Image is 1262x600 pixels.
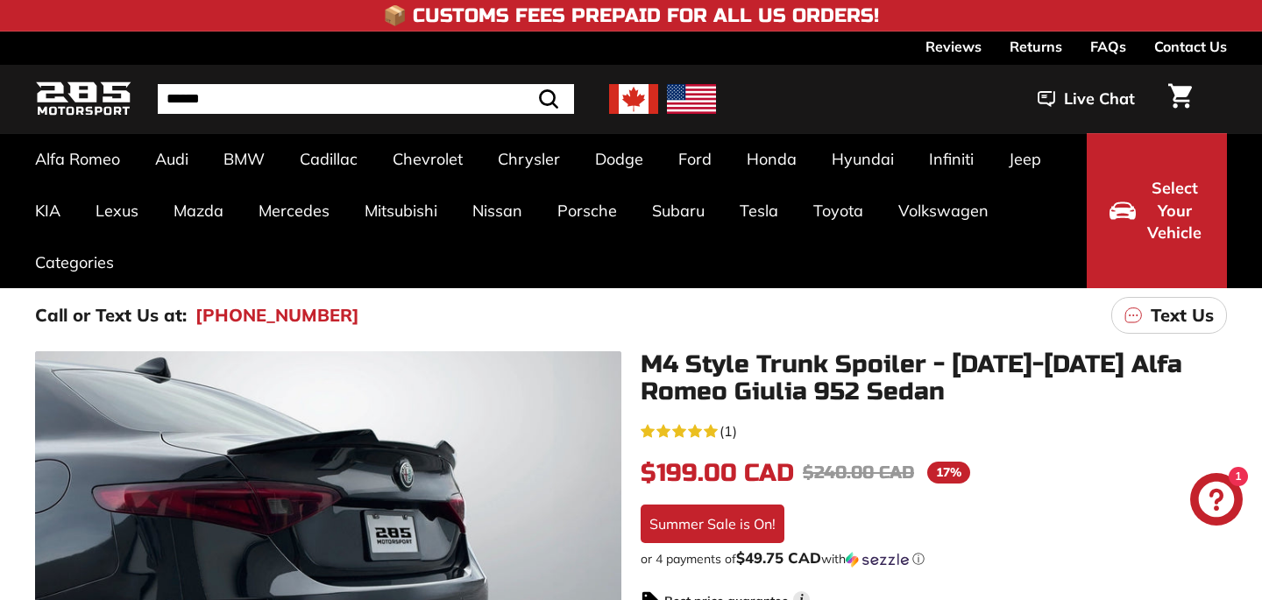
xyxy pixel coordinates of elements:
a: Audi [138,133,206,185]
div: or 4 payments of$49.75 CADwithSezzle Click to learn more about Sezzle [641,550,1227,568]
a: Subaru [635,185,722,236]
h1: M4 Style Trunk Spoiler - [DATE]-[DATE] Alfa Romeo Giulia 952 Sedan [641,351,1227,406]
a: Contact Us [1154,32,1227,61]
h4: 📦 Customs Fees Prepaid for All US Orders! [383,5,879,26]
a: Jeep [991,133,1059,185]
span: $240.00 CAD [803,462,914,484]
a: Toyota [796,185,881,236]
a: BMW [206,133,282,185]
a: Categories [18,236,131,288]
a: Mercedes [241,185,347,236]
button: Live Chat [1015,77,1158,121]
inbox-online-store-chat: Shopify online store chat [1185,473,1248,530]
a: Ford [661,133,729,185]
p: Text Us [1151,302,1214,328]
a: Infiniti [911,133,991,185]
button: Select Your Vehicle [1087,133,1227,288]
span: Live Chat [1064,88,1135,110]
p: Call or Text Us at: [35,302,187,328]
a: Volkswagen [881,185,1006,236]
a: Tesla [722,185,796,236]
img: Logo_285_Motorsport_areodynamics_components [35,79,131,120]
a: Returns [1010,32,1062,61]
a: Honda [729,133,814,185]
img: Sezzle [846,552,909,568]
a: Hyundai [814,133,911,185]
a: Chevrolet [375,133,480,185]
a: Chrysler [480,133,578,185]
a: Mitsubishi [347,185,455,236]
a: Dodge [578,133,661,185]
div: Summer Sale is On! [641,505,784,543]
a: Cart [1158,69,1202,129]
a: Text Us [1111,297,1227,334]
a: FAQs [1090,32,1126,61]
a: Reviews [925,32,982,61]
a: Porsche [540,185,635,236]
div: or 4 payments of with [641,550,1227,568]
span: Select Your Vehicle [1145,177,1204,244]
a: [PHONE_NUMBER] [195,302,359,328]
a: 5.0 rating (1 votes) [641,419,1227,441]
a: Alfa Romeo [18,133,138,185]
a: Cadillac [282,133,375,185]
a: Nissan [455,185,540,236]
a: Lexus [78,185,156,236]
span: $199.00 CAD [641,458,794,488]
a: KIA [18,185,78,236]
span: $49.75 CAD [736,548,821,567]
span: (1) [720,420,737,441]
a: Mazda [156,185,241,236]
input: Search [158,84,574,114]
span: 17% [927,462,970,484]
